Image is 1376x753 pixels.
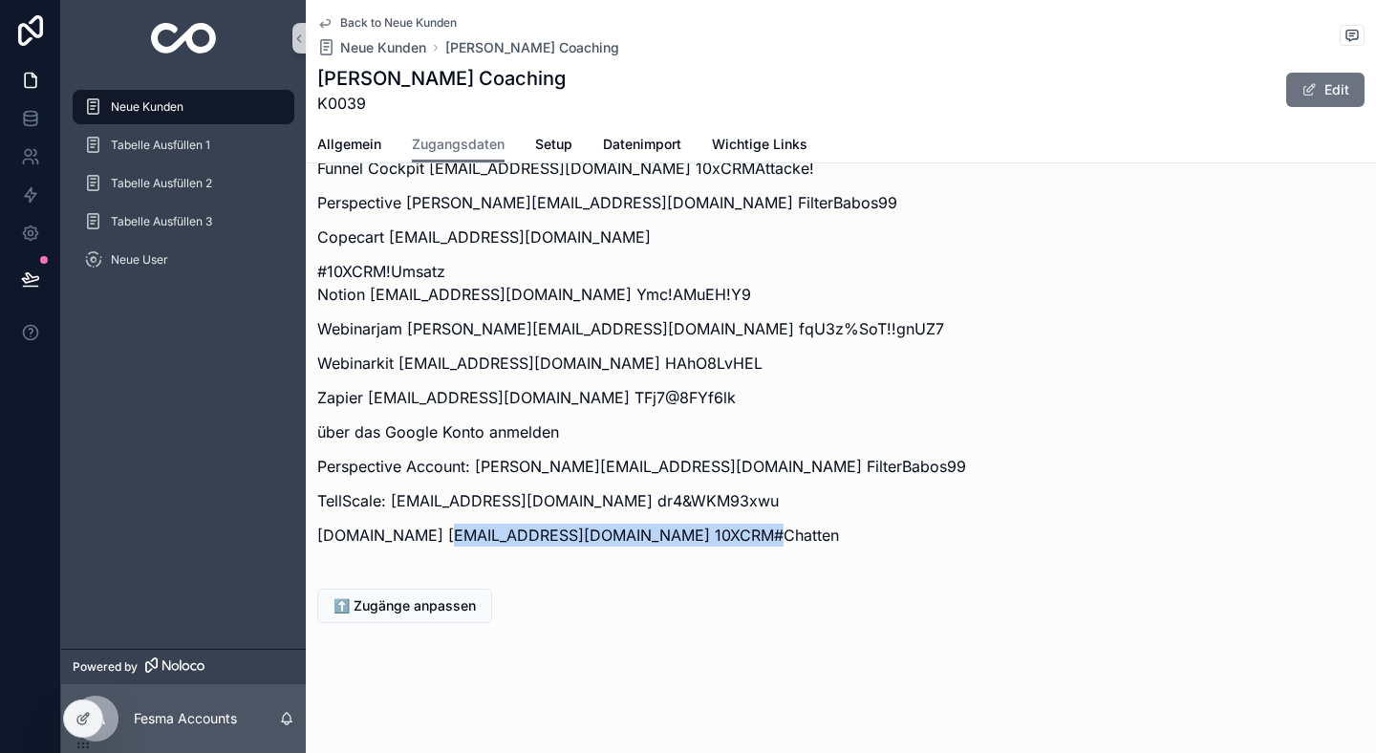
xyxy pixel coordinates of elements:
[317,455,1365,478] p: Perspective Account: [PERSON_NAME][EMAIL_ADDRESS][DOMAIN_NAME] FilterBabos99
[73,243,294,277] a: Neue User
[317,352,1365,375] p: Webinarkit [EMAIL_ADDRESS][DOMAIN_NAME] HAhO8LvHEL
[317,38,426,57] a: Neue Kunden
[111,252,168,268] span: Neue User
[317,157,1365,180] p: Funnel Cockpit [EMAIL_ADDRESS][DOMAIN_NAME] 10xCRMAttacke!
[317,386,1365,409] p: Zapier [EMAIL_ADDRESS][DOMAIN_NAME] TFj7@8FYf6lk
[603,135,681,154] span: Datenimport
[317,54,1365,547] div: #10XCRM!Umsatz
[317,92,566,115] span: K0039
[73,204,294,239] a: Tabelle Ausfüllen 3
[1286,73,1365,107] button: Edit
[317,589,492,623] button: ⬆️ Zugänge anpassen
[111,138,210,153] span: Tabelle Ausfüllen 1
[317,65,566,92] h1: [PERSON_NAME] Coaching
[333,596,476,615] span: ⬆️ Zugänge anpassen
[134,709,237,728] p: Fesma Accounts
[61,76,306,302] div: scrollable content
[73,166,294,201] a: Tabelle Ausfüllen 2
[317,283,1365,306] p: Notion [EMAIL_ADDRESS][DOMAIN_NAME] Ymc!AMuEH!Y9
[340,15,457,31] span: Back to Neue Kunden
[61,649,306,684] a: Powered by
[535,127,572,165] a: Setup
[412,127,505,163] a: Zugangsdaten
[603,127,681,165] a: Datenimport
[317,15,457,31] a: Back to Neue Kunden
[317,420,1365,443] p: über das Google Konto anmelden
[317,127,381,165] a: Allgemein
[111,214,212,229] span: Tabelle Ausfüllen 3
[73,659,138,675] span: Powered by
[712,127,807,165] a: Wichtige Links
[151,23,217,54] img: App logo
[317,489,1365,512] p: TellScale: [EMAIL_ADDRESS][DOMAIN_NAME] dr4&WKM93xwu
[317,226,1365,248] p: Copecart [EMAIL_ADDRESS][DOMAIN_NAME]
[111,176,212,191] span: Tabelle Ausfüllen 2
[535,135,572,154] span: Setup
[317,317,1365,340] p: Webinarjam [PERSON_NAME][EMAIL_ADDRESS][DOMAIN_NAME] fqU3z%SoT!!gnUZ7
[712,135,807,154] span: Wichtige Links
[340,38,426,57] span: Neue Kunden
[111,99,183,115] span: Neue Kunden
[317,191,1365,214] p: Perspective [PERSON_NAME][EMAIL_ADDRESS][DOMAIN_NAME] FilterBabos99
[317,524,1365,547] p: [DOMAIN_NAME] [EMAIL_ADDRESS][DOMAIN_NAME] 10XCRM#Chatten
[73,128,294,162] a: Tabelle Ausfüllen 1
[317,135,381,154] span: Allgemein
[412,135,505,154] span: Zugangsdaten
[73,90,294,124] a: Neue Kunden
[445,38,619,57] a: [PERSON_NAME] Coaching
